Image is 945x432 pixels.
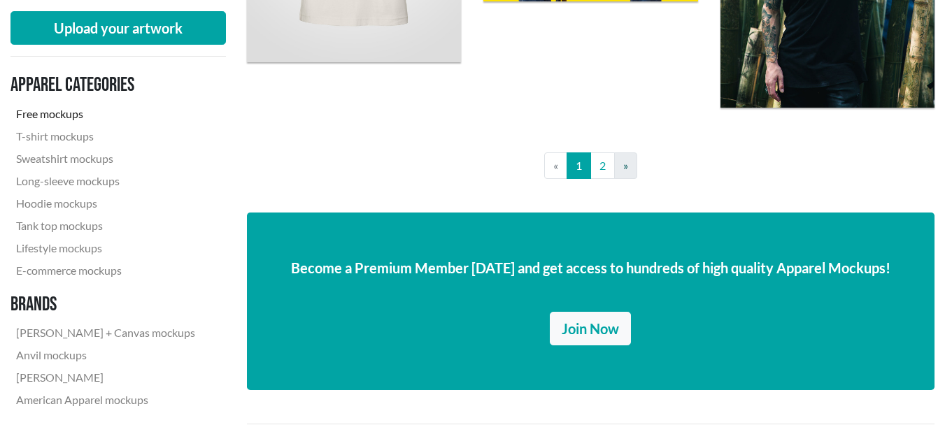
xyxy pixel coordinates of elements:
[623,159,628,172] span: »
[10,170,201,192] a: Long-sleeve mockups
[10,11,226,45] button: Upload your artwork
[10,344,201,366] a: Anvil mockups
[567,152,591,179] a: 1
[10,125,201,147] a: T-shirt mockups
[10,237,201,259] a: Lifestyle mockups
[550,312,631,345] a: Join Now
[10,103,201,125] a: Free mockups
[10,147,201,170] a: Sweatshirt mockups
[10,215,201,237] a: Tank top mockups
[10,322,201,344] a: [PERSON_NAME] + Canvas mockups
[10,366,201,389] a: [PERSON_NAME]
[10,389,201,411] a: American Apparel mockups
[269,257,912,278] p: Become a Premium Member [DATE] and get access to hundreds of high quality Apparel Mockups!
[10,259,201,282] a: E-commerce mockups
[590,152,615,179] a: 2
[10,73,201,97] h3: Apparel categories
[10,192,201,215] a: Hoodie mockups
[10,293,201,317] h3: Brands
